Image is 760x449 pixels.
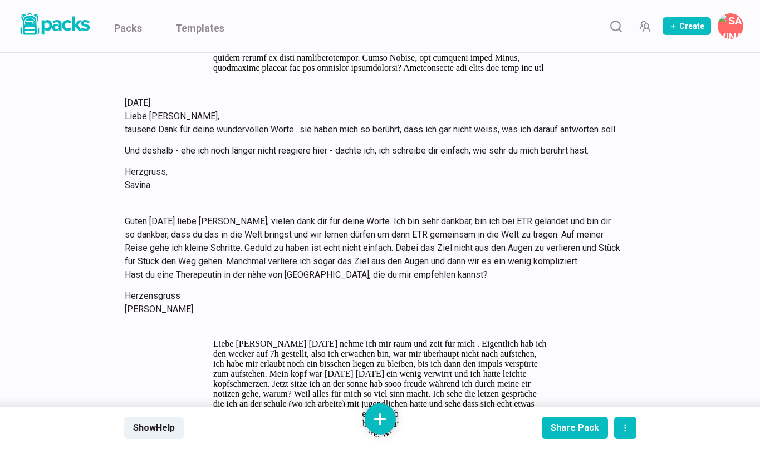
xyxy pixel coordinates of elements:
[551,422,599,433] div: Share Pack
[125,215,622,282] p: Guten [DATE] liebe [PERSON_NAME], vielen dank dir für deine Worte. Ich bin sehr dankbar, bin ich ...
[605,15,627,37] button: Search
[125,96,622,136] p: [DATE] Liebe [PERSON_NAME], tausend Dank für deine wundervollen Worte.. sie haben mich so berührt...
[125,165,622,192] p: Herzgruss, Savina
[634,15,656,37] button: Manage Team Invites
[614,417,636,439] button: actions
[17,11,92,41] a: Packs logo
[718,13,743,39] button: Savina Tilmann
[17,11,92,37] img: Packs logo
[124,417,184,439] button: ShowHelp
[663,17,711,35] button: Create Pack
[125,144,622,157] p: Und deshalb - ehe ich noch länger nicht reagiere hier - dachte ich, ich schreibe dir einfach, wie...
[125,289,622,316] p: Herzensgruss [PERSON_NAME]
[542,417,608,439] button: Share Pack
